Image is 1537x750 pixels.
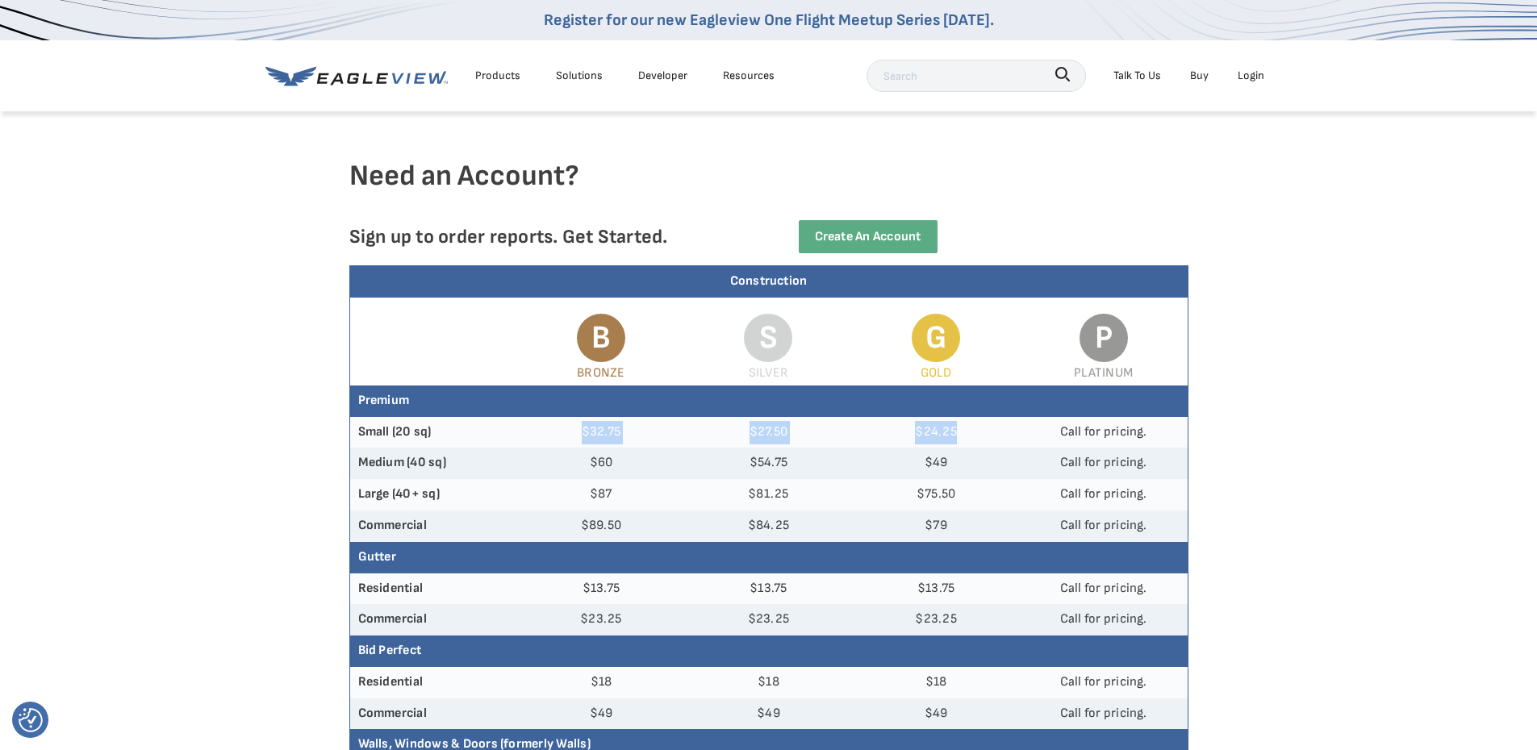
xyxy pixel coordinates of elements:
input: Search [867,60,1086,92]
td: $87 [517,479,685,510]
div: Resources [723,65,775,85]
a: Create an Account [799,220,938,253]
div: Products [475,65,520,85]
th: Residential [350,573,518,605]
span: P [1080,314,1128,362]
a: Register for our new Eagleview One Flight Meetup Series [DATE]. [544,10,994,30]
td: Call for pricing. [1020,479,1188,510]
span: S [744,314,792,362]
th: Commercial [350,604,518,635]
td: $18 [685,667,853,698]
td: $49 [852,448,1020,479]
a: Developer [638,65,687,85]
td: $23.25 [517,604,685,635]
th: Commercial [350,698,518,730]
td: $24.25 [852,417,1020,448]
td: $18 [517,667,685,698]
td: $79 [852,510,1020,542]
p: Sign up to order reports. Get Started. [349,225,743,248]
td: $49 [685,698,853,730]
div: Talk To Us [1113,65,1161,85]
td: Call for pricing. [1020,573,1188,605]
td: $84.25 [685,510,853,542]
td: Call for pricing. [1020,698,1188,730]
th: Commercial [350,510,518,542]
td: $49 [852,698,1020,730]
a: Buy [1190,65,1209,85]
td: $32.75 [517,417,685,448]
span: Silver [749,365,788,381]
div: Solutions [556,65,603,85]
th: Small (20 sq) [350,417,518,448]
td: Call for pricing. [1020,417,1188,448]
td: $23.25 [685,604,853,635]
td: $23.25 [852,604,1020,635]
span: G [912,314,960,362]
th: Gutter [350,542,1188,573]
th: Large (40+ sq) [350,479,518,510]
span: Bronze [577,365,624,381]
td: $54.75 [685,448,853,479]
th: Residential [350,667,518,698]
span: B [577,314,625,362]
td: Call for pricing. [1020,667,1188,698]
th: Premium [350,385,1188,417]
td: $13.75 [685,573,853,605]
td: Call for pricing. [1020,604,1188,635]
span: Platinum [1074,365,1133,381]
td: $60 [517,448,685,479]
img: Revisit consent button [19,708,43,732]
td: $89.50 [517,510,685,542]
td: $49 [517,698,685,730]
th: Medium (40 sq) [350,448,518,479]
td: $81.25 [685,479,853,510]
td: $13.75 [517,573,685,605]
td: $18 [852,667,1020,698]
button: Consent Preferences [19,708,43,732]
div: Login [1238,65,1264,85]
span: Gold [921,365,952,381]
td: $75.50 [852,479,1020,510]
td: Call for pricing. [1020,448,1188,479]
div: Construction [350,266,1188,298]
td: $27.50 [685,417,853,448]
h4: Need an Account? [349,158,1188,220]
td: $13.75 [852,573,1020,605]
td: Call for pricing. [1020,510,1188,542]
th: Bid Perfect [350,635,1188,667]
